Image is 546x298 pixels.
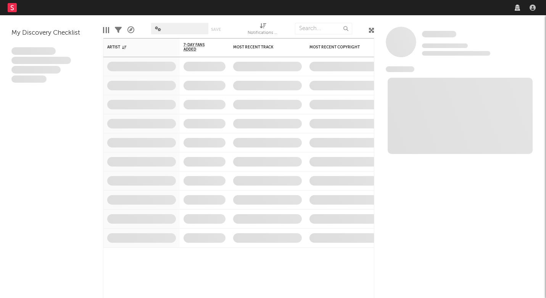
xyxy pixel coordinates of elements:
span: News Feed [386,66,414,72]
div: Notifications (Artist) [248,19,278,41]
span: Aliquam viverra [11,75,47,83]
span: Lorem ipsum dolor [11,47,56,55]
span: Integer aliquet in purus et [11,57,71,64]
span: 0 fans last week [422,51,490,56]
span: Praesent ac interdum [11,66,61,74]
div: Artist [107,45,164,50]
div: Notifications (Artist) [248,29,278,38]
div: Filters [115,19,122,41]
div: Edit Columns [103,19,109,41]
input: Search... [295,23,352,34]
button: Save [211,27,221,32]
span: 7-Day Fans Added [184,43,214,52]
div: My Discovery Checklist [11,29,92,38]
div: Most Recent Copyright [309,45,367,50]
div: Most Recent Track [233,45,290,50]
span: Tracking Since: [DATE] [422,43,468,48]
div: A&R Pipeline [127,19,134,41]
span: Some Artist [422,31,456,37]
a: Some Artist [422,30,456,38]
